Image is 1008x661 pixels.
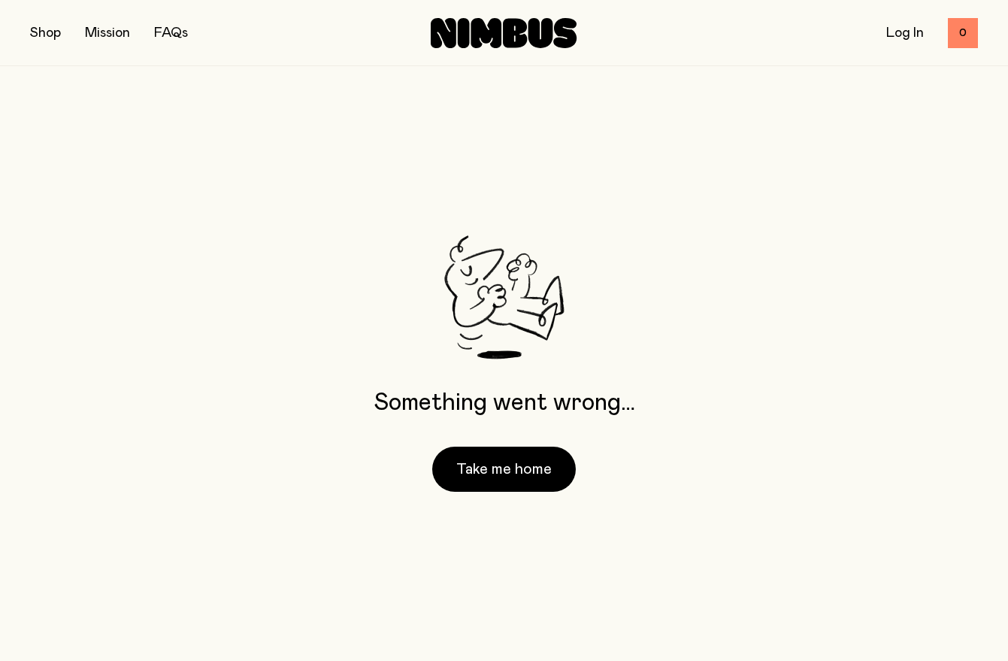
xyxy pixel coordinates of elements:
[432,447,576,492] button: Take me home
[948,18,978,48] button: 0
[85,26,130,40] a: Mission
[374,390,635,417] p: Something went wrong…
[886,26,924,40] a: Log In
[154,26,188,40] a: FAQs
